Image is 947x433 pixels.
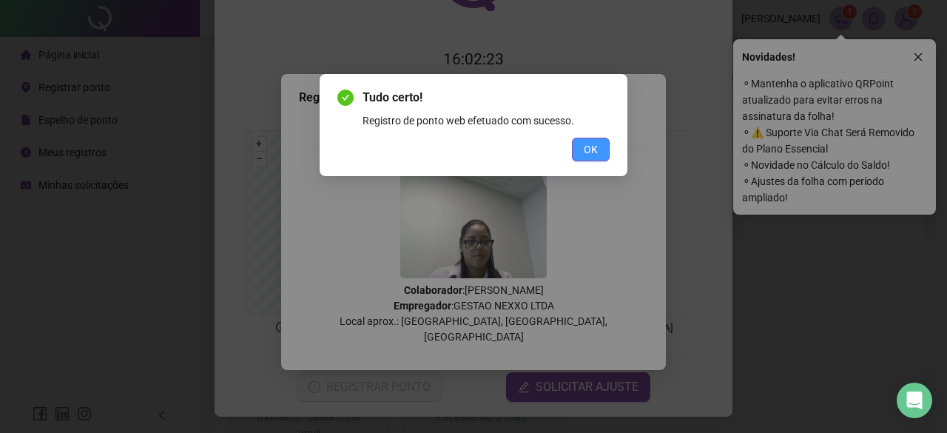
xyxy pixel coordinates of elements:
span: OK [584,141,598,158]
span: Tudo certo! [363,89,610,107]
span: check-circle [337,90,354,106]
button: OK [572,138,610,161]
div: Open Intercom Messenger [897,383,932,418]
div: Registro de ponto web efetuado com sucesso. [363,113,610,129]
